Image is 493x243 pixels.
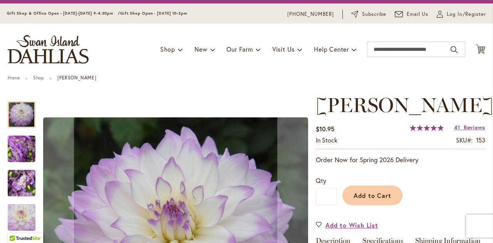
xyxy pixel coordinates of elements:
[456,136,473,144] strong: SKU
[120,11,187,16] span: Gift Shop Open - [DATE] 10-3pm
[226,45,253,53] span: Our Farm
[8,35,89,64] a: store logo
[8,94,43,128] div: MIKAYLA MIRANDA
[8,128,43,162] div: MIKAYLA MIRANDA
[8,75,20,80] a: Home
[351,10,386,18] a: Subscribe
[8,162,43,196] div: MIKAYLA MIRANDA
[160,45,175,53] span: Shop
[325,221,378,230] span: Add to Wish List
[342,186,402,205] button: Add to Cart
[447,10,486,18] span: Log In/Register
[316,221,378,230] a: Add to Wish List
[454,124,460,131] span: 41
[314,45,349,53] span: Help Center
[354,191,392,199] span: Add to Cart
[410,125,444,131] div: 99%
[316,155,485,164] p: Order Now for Spring 2026 Delivery
[316,136,337,144] span: In stock
[6,216,27,237] iframe: Launch Accessibility Center
[7,11,120,16] span: Gift Shop & Office Open - [DATE]-[DATE] 9-4:30pm /
[454,124,485,131] a: 41 Reviews
[362,10,386,18] span: Subscribe
[476,136,485,145] div: 153
[33,75,44,80] a: Shop
[407,10,429,18] span: Email Us
[195,45,207,53] span: New
[57,75,96,80] strong: [PERSON_NAME]
[272,45,295,53] span: Visit Us
[316,176,326,184] span: Qty
[287,10,334,18] a: [PHONE_NUMBER]
[437,10,486,18] a: Log In/Register
[316,136,337,145] div: Availability
[316,125,334,133] span: $10.95
[395,10,429,18] a: Email Us
[8,196,43,231] div: MIKAYLA MIRANDA
[464,124,485,131] span: Reviews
